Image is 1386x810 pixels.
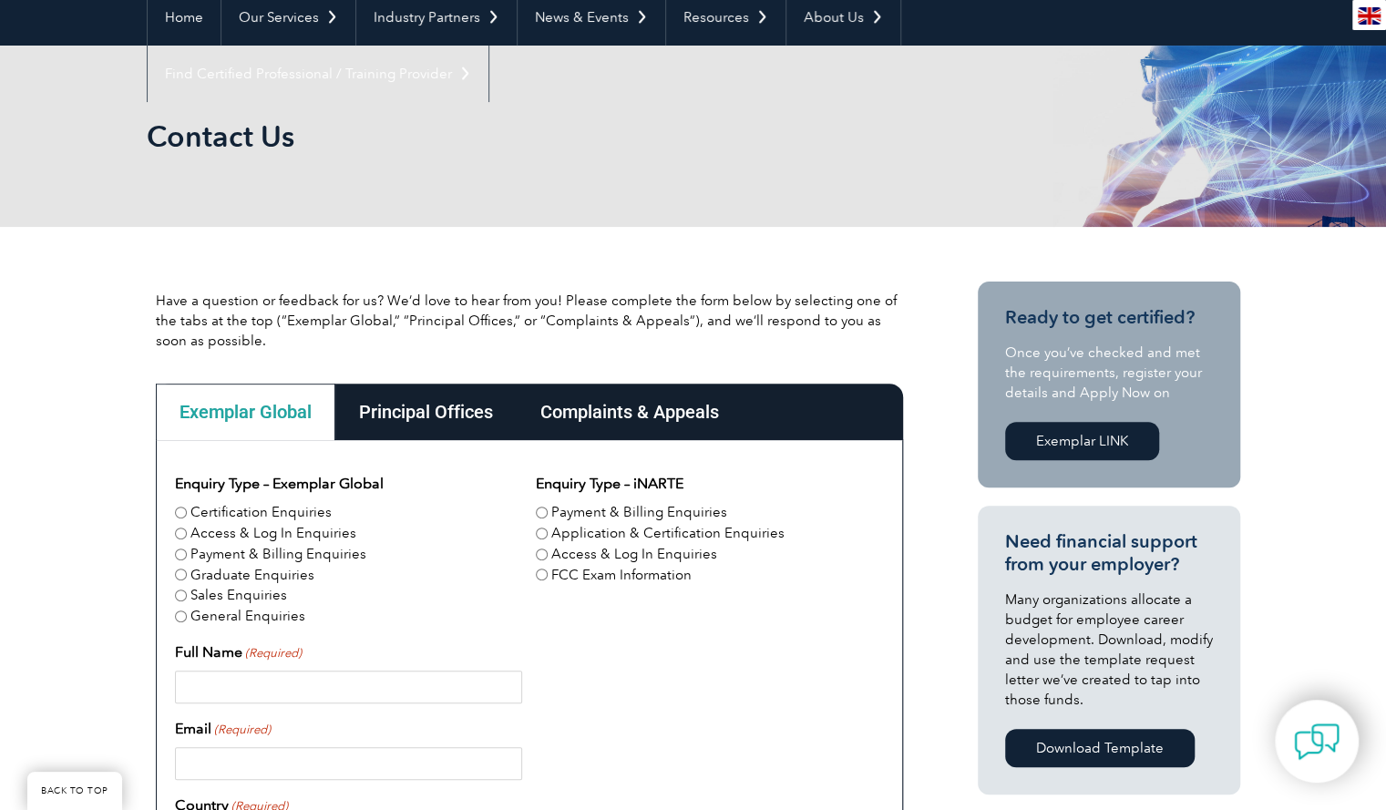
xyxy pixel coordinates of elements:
[536,473,683,495] legend: Enquiry Type – iNARTE
[190,606,305,627] label: General Enquiries
[190,565,314,586] label: Graduate Enquiries
[147,118,847,154] h1: Contact Us
[175,718,271,740] label: Email
[1005,343,1213,403] p: Once you’ve checked and met the requirements, register your details and Apply Now on
[551,523,785,544] label: Application & Certification Enquiries
[175,473,384,495] legend: Enquiry Type – Exemplar Global
[1005,422,1159,460] a: Exemplar LINK
[27,772,122,810] a: BACK TO TOP
[190,585,287,606] label: Sales Enquiries
[1005,729,1195,767] a: Download Template
[551,544,717,565] label: Access & Log In Enquiries
[190,502,332,523] label: Certification Enquiries
[156,291,903,351] p: Have a question or feedback for us? We’d love to hear from you! Please complete the form below by...
[551,502,727,523] label: Payment & Billing Enquiries
[1358,7,1381,25] img: en
[551,565,692,586] label: FCC Exam Information
[190,544,366,565] label: Payment & Billing Enquiries
[190,523,356,544] label: Access & Log In Enquiries
[175,641,302,663] label: Full Name
[1005,590,1213,710] p: Many organizations allocate a budget for employee career development. Download, modify and use th...
[243,644,302,662] span: (Required)
[517,384,743,440] div: Complaints & Appeals
[148,46,488,102] a: Find Certified Professional / Training Provider
[1294,719,1340,764] img: contact-chat.png
[1005,306,1213,329] h3: Ready to get certified?
[156,384,335,440] div: Exemplar Global
[1005,530,1213,576] h3: Need financial support from your employer?
[212,721,271,739] span: (Required)
[335,384,517,440] div: Principal Offices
